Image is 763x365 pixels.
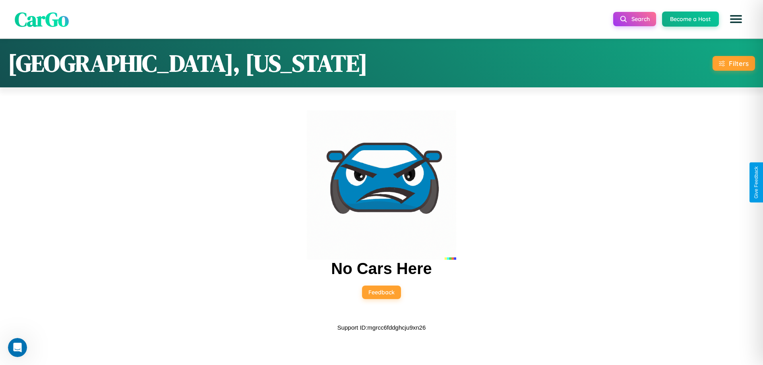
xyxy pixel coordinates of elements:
h1: [GEOGRAPHIC_DATA], [US_STATE] [8,47,368,79]
button: Search [613,12,656,26]
div: Give Feedback [753,166,759,199]
button: Filters [713,56,755,71]
button: Feedback [362,286,401,299]
p: Support ID: mgrcc6fddghcju9xn26 [337,322,426,333]
div: Filters [729,59,749,68]
button: Open menu [725,8,747,30]
span: Search [631,15,650,23]
button: Become a Host [662,12,719,27]
img: car [307,110,456,260]
span: CarGo [15,5,69,33]
h2: No Cars Here [331,260,432,278]
iframe: Intercom live chat [8,338,27,357]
